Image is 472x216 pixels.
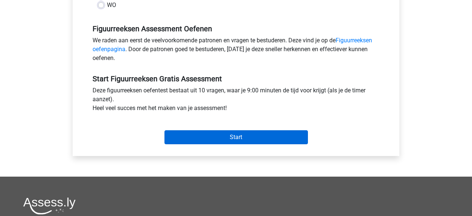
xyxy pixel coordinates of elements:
input: Start [164,130,308,144]
label: WO [107,1,116,10]
h5: Figuurreeksen Assessment Oefenen [93,24,379,33]
h5: Start Figuurreeksen Gratis Assessment [93,74,379,83]
div: Deze figuurreeksen oefentest bestaat uit 10 vragen, waar je 9:00 minuten de tijd voor krijgt (als... [87,86,385,116]
div: We raden aan eerst de veelvoorkomende patronen en vragen te bestuderen. Deze vind je op de . Door... [87,36,385,65]
img: Assessly logo [23,197,76,215]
